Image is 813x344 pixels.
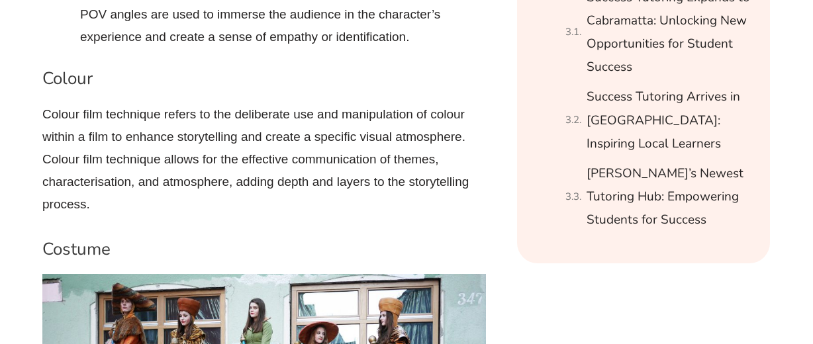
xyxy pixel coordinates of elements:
a: Success Tutoring Arrives in [GEOGRAPHIC_DATA]: Inspiring Local Learners [587,85,753,155]
h3: Costume [42,238,486,261]
iframe: Chat Widget [586,194,813,344]
a: [PERSON_NAME]’s Newest Tutoring Hub: Empowering Students for Success [587,162,753,232]
h3: Colour [42,67,486,90]
p: Colour film technique refers to the deliberate use and manipulation of colour within a film to en... [42,103,486,216]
